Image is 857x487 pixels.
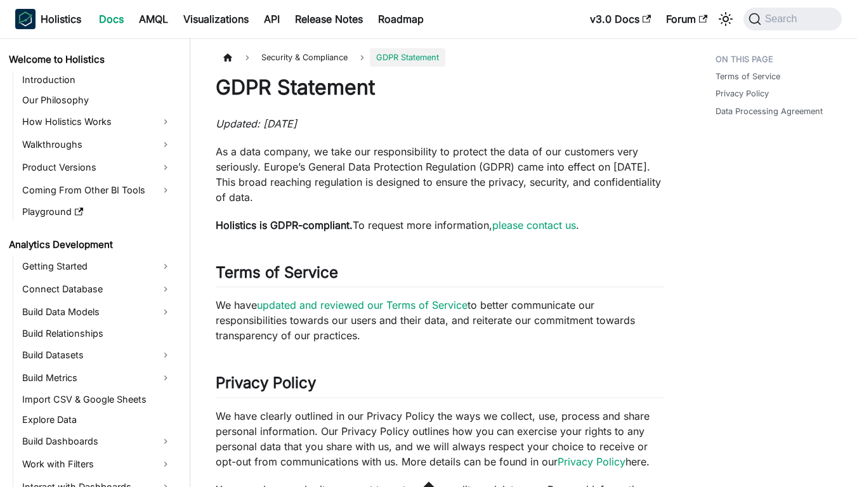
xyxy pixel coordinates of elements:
[743,8,842,30] button: Search (Command+K)
[216,144,665,205] p: As a data company, we take our responsibility to protect the data of our customers very seriously...
[658,9,715,29] a: Forum
[216,48,665,67] nav: Breadcrumbs
[216,218,665,233] p: To request more information, .
[255,48,354,67] span: Security & Compliance
[15,9,81,29] a: HolisticsHolisticsHolistics
[18,431,176,451] a: Build Dashboards
[18,368,176,388] a: Build Metrics
[18,411,176,429] a: Explore Data
[18,325,176,342] a: Build Relationships
[41,11,81,27] b: Holistics
[216,117,297,130] em: Updated: [DATE]
[18,454,176,474] a: Work with Filters
[18,203,176,221] a: Playground
[370,48,445,67] span: GDPR Statement
[716,70,780,82] a: Terms of Service
[216,297,665,343] p: We have to better communicate our responsibilities towards our users and their data, and reiterat...
[216,75,665,100] h1: GDPR Statement
[18,71,176,89] a: Introduction
[558,455,625,468] a: Privacy Policy
[256,9,287,29] a: API
[18,345,176,365] a: Build Datasets
[18,256,176,276] a: Getting Started
[716,9,736,29] button: Switch between dark and light mode (currently system mode)
[18,112,176,132] a: How Holistics Works
[18,91,176,109] a: Our Philosophy
[216,48,240,67] a: Home page
[18,134,176,155] a: Walkthroughs
[716,105,823,117] a: Data Processing Agreement
[18,279,176,299] a: Connect Database
[716,88,769,100] a: Privacy Policy
[287,9,370,29] a: Release Notes
[131,9,176,29] a: AMQL
[582,9,658,29] a: v3.0 Docs
[91,9,131,29] a: Docs
[15,9,36,29] img: Holistics
[176,9,256,29] a: Visualizations
[761,13,805,25] span: Search
[216,263,665,287] h2: Terms of Service
[5,51,176,68] a: Welcome to Holistics
[216,408,665,469] p: We have clearly outlined in our Privacy Policy the ways we collect, use, process and share person...
[257,299,468,311] a: updated and reviewed our Terms of Service
[216,373,665,398] h2: Privacy Policy
[370,9,431,29] a: Roadmap
[5,236,176,254] a: Analytics Development
[18,157,176,178] a: Product Versions
[18,391,176,408] a: Import CSV & Google Sheets
[18,302,176,322] a: Build Data Models
[492,219,576,231] a: please contact us
[18,180,176,200] a: Coming From Other BI Tools
[216,219,353,231] strong: Holistics is GDPR-compliant.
